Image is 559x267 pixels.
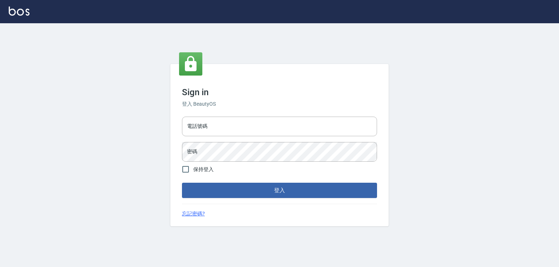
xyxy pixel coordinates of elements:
button: 登入 [182,183,377,198]
img: Logo [9,7,29,16]
h6: 登入 BeautyOS [182,100,377,108]
span: 保持登入 [193,166,214,173]
a: 忘記密碼? [182,210,205,218]
h3: Sign in [182,87,377,97]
